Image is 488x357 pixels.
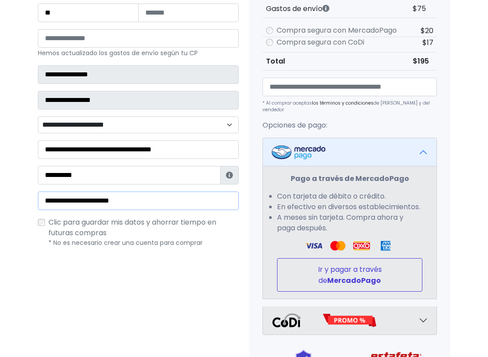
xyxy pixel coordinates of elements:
[291,173,409,184] strong: Pago a través de MercadoPago
[277,202,422,212] li: En efectivo en diversos establecimientos.
[262,52,409,70] th: Total
[305,241,322,251] img: Visa Logo
[277,25,397,36] label: Compra segura con MercadoPago
[422,38,433,48] span: $17
[277,212,422,233] li: A meses sin tarjeta. Compra ahora y paga después.
[277,37,364,48] label: Compra segura con CoDi
[329,241,346,251] img: Visa Logo
[353,241,370,251] img: Oxxo Logo
[322,5,329,12] i: Los gastos de envío dependen de códigos postales. ¡Te puedes llevar más productos en un solo envío !
[312,100,373,106] a: los términos y condiciones
[226,172,233,179] i: Estafeta lo usará para ponerse en contacto en caso de tener algún problema con el envío
[48,238,239,248] p: * No es necesario crear una cuenta para comprar
[272,313,301,327] img: Codi Logo
[277,191,422,202] li: Con tarjeta de débito o crédito.
[409,52,437,70] td: $195
[262,120,437,131] p: Opciones de pago:
[421,26,433,36] span: $20
[262,100,437,113] p: * Al comprar aceptas de [PERSON_NAME] y del vendedor
[38,49,198,57] small: Hemos actualizado los gastos de envío según tu CP
[272,145,325,159] img: Mercadopago Logo
[322,313,377,327] img: Promo
[377,241,394,251] img: Amex Logo
[48,217,216,238] span: Clic para guardar mis datos y ahorrar tiempo en futuras compras
[327,275,381,286] strong: MercadoPago
[277,258,422,292] button: Ir y pagar a través deMercadoPago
